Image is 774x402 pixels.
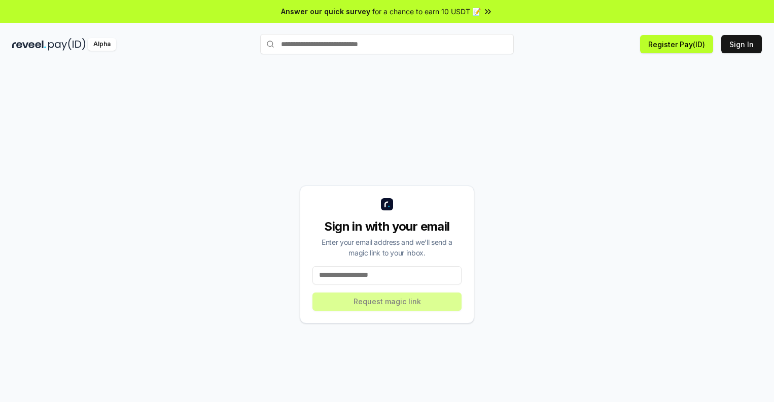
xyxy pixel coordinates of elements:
img: logo_small [381,198,393,210]
div: Enter your email address and we’ll send a magic link to your inbox. [312,237,462,258]
span: Answer our quick survey [281,6,370,17]
button: Sign In [721,35,762,53]
span: for a chance to earn 10 USDT 📝 [372,6,481,17]
img: reveel_dark [12,38,46,51]
div: Sign in with your email [312,218,462,235]
img: pay_id [48,38,86,51]
div: Alpha [88,38,116,51]
button: Register Pay(ID) [640,35,713,53]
